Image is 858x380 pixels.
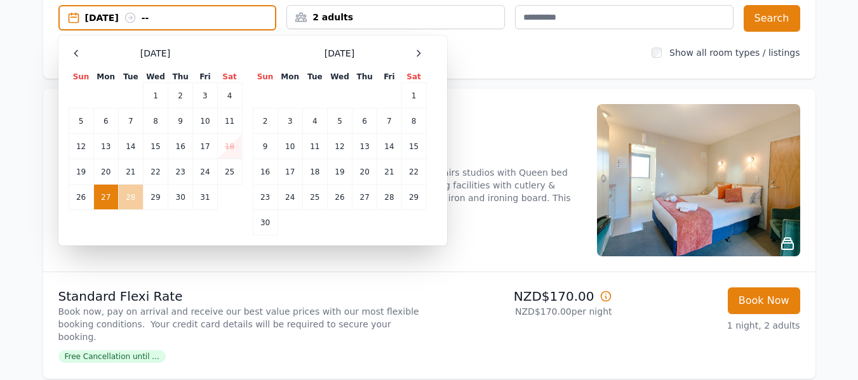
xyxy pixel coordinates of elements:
[168,108,193,134] td: 9
[69,134,93,159] td: 12
[253,134,278,159] td: 9
[352,134,377,159] td: 13
[217,71,242,83] th: Sat
[217,159,242,185] td: 25
[168,159,193,185] td: 23
[434,287,612,305] p: NZD$170.00
[278,108,302,134] td: 3
[168,71,193,83] th: Thu
[377,71,401,83] th: Fri
[327,185,352,210] td: 26
[143,185,168,210] td: 29
[377,108,401,134] td: 7
[118,134,143,159] td: 14
[58,287,424,305] p: Standard Flexi Rate
[253,185,278,210] td: 23
[93,71,118,83] th: Mon
[253,108,278,134] td: 2
[352,185,377,210] td: 27
[58,350,166,363] span: Free Cancellation until ...
[434,305,612,318] p: NZD$170.00 per night
[93,134,118,159] td: 13
[193,159,217,185] td: 24
[377,159,401,185] td: 21
[193,71,217,83] th: Fri
[278,159,302,185] td: 17
[302,71,327,83] th: Tue
[168,83,193,108] td: 2
[401,185,426,210] td: 29
[253,159,278,185] td: 16
[253,71,278,83] th: Sun
[143,108,168,134] td: 8
[669,48,800,58] label: Show all room types / listings
[118,185,143,210] td: 28
[85,11,276,24] div: [DATE] --
[744,5,800,32] button: Search
[217,108,242,134] td: 11
[401,83,426,108] td: 1
[401,159,426,185] td: 22
[302,185,327,210] td: 25
[287,11,504,23] div: 2 adults
[401,71,426,83] th: Sat
[327,108,352,134] td: 5
[118,159,143,185] td: 21
[69,108,93,134] td: 5
[118,71,143,83] th: Tue
[193,108,217,134] td: 10
[352,159,377,185] td: 20
[143,134,168,159] td: 15
[327,134,352,159] td: 12
[278,185,302,210] td: 24
[352,71,377,83] th: Thu
[93,108,118,134] td: 6
[168,185,193,210] td: 30
[168,134,193,159] td: 16
[118,108,143,134] td: 7
[93,159,118,185] td: 20
[217,134,242,159] td: 18
[140,47,170,60] span: [DATE]
[401,108,426,134] td: 8
[325,47,354,60] span: [DATE]
[143,159,168,185] td: 22
[143,83,168,108] td: 1
[377,185,401,210] td: 28
[327,159,352,185] td: 19
[253,210,278,235] td: 30
[278,134,302,159] td: 10
[377,134,401,159] td: 14
[143,71,168,83] th: Wed
[69,71,93,83] th: Sun
[401,134,426,159] td: 15
[193,185,217,210] td: 31
[58,305,424,343] p: Book now, pay on arrival and receive our best value prices with our most flexible booking conditi...
[327,71,352,83] th: Wed
[302,108,327,134] td: 4
[352,108,377,134] td: 6
[217,83,242,108] td: 4
[93,185,118,210] td: 27
[193,134,217,159] td: 17
[193,83,217,108] td: 3
[278,71,302,83] th: Mon
[302,134,327,159] td: 11
[728,287,800,314] button: Book Now
[622,319,800,332] p: 1 night, 2 adults
[69,159,93,185] td: 19
[69,185,93,210] td: 26
[302,159,327,185] td: 18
